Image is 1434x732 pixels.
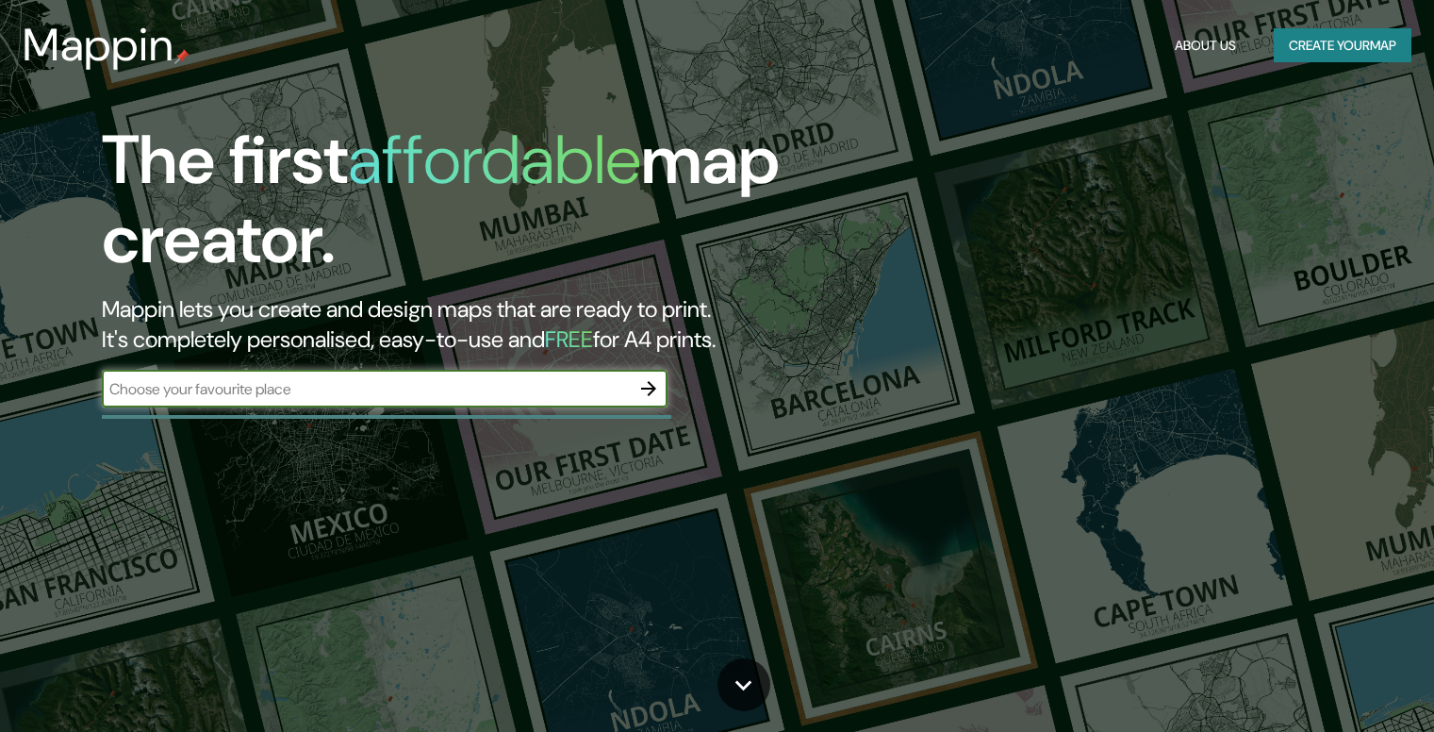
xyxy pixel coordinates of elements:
[1274,28,1411,63] button: Create yourmap
[545,324,593,354] h5: FREE
[102,294,819,355] h2: Mappin lets you create and design maps that are ready to print. It's completely personalised, eas...
[23,19,174,72] h3: Mappin
[102,121,819,294] h1: The first map creator.
[102,378,630,400] input: Choose your favourite place
[174,49,190,64] img: mappin-pin
[348,116,641,204] h1: affordable
[1167,28,1244,63] button: About Us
